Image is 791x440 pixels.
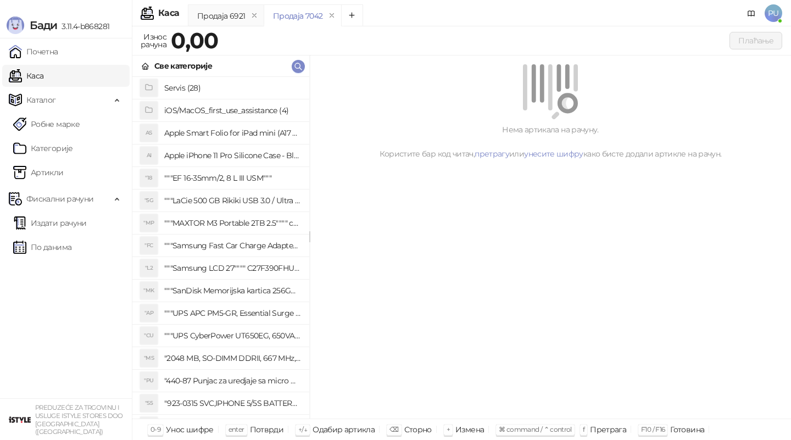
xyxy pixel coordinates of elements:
div: "S5 [140,394,158,412]
a: Документација [743,4,760,22]
small: PREDUZEĆE ZA TRGOVINU I USLUGE ISTYLE STORES DOO [GEOGRAPHIC_DATA] ([GEOGRAPHIC_DATA]) [35,404,123,436]
div: "MS [140,349,158,367]
a: ArtikliАртикли [13,161,64,183]
h4: "923-0448 SVC,IPHONE,TOURQUE DRIVER KIT .65KGF- CM Šrafciger " [164,417,300,435]
h4: """SanDisk Memorijska kartica 256GB microSDXC sa SD adapterom SDSQXA1-256G-GN6MA - Extreme PLUS, ... [164,282,300,299]
div: "AP [140,304,158,322]
span: + [447,425,450,433]
div: Износ рачуна [138,30,169,52]
span: ↑/↓ [298,425,307,433]
h4: """UPS APC PM5-GR, Essential Surge Arrest,5 utic_nica""" [164,304,300,322]
div: Све категорије [154,60,212,72]
span: Каталог [26,89,56,111]
div: "FC [140,237,158,254]
div: "18 [140,169,158,187]
h4: Apple iPhone 11 Pro Silicone Case - Black [164,147,300,164]
button: Add tab [341,4,363,26]
div: Претрага [590,422,626,437]
span: 0-9 [151,425,160,433]
div: Продаја 6921 [197,10,245,22]
div: Одабир артикла [313,422,375,437]
div: "MP [140,214,158,232]
span: f [583,425,584,433]
div: Измена [455,422,484,437]
a: Каса [9,65,43,87]
div: AS [140,124,158,142]
h4: """LaCie 500 GB Rikiki USB 3.0 / Ultra Compact & Resistant aluminum / USB 3.0 / 2.5""""""" [164,192,300,209]
div: AI [140,147,158,164]
h4: """MAXTOR M3 Portable 2TB 2.5"""" crni eksterni hard disk HX-M201TCB/GM""" [164,214,300,232]
h4: """EF 16-35mm/2, 8 L III USM""" [164,169,300,187]
div: Нема артикала на рачуну. Користите бар код читач, или како бисте додали артикле на рачун. [323,124,778,160]
span: F10 / F16 [641,425,665,433]
a: унесите шифру [524,149,583,159]
a: Категорије [13,137,73,159]
h4: Apple Smart Folio for iPad mini (A17 Pro) - Sage [164,124,300,142]
div: "5G [140,192,158,209]
button: Плаћање [729,32,782,49]
h4: """Samsung LCD 27"""" C27F390FHUXEN""" [164,259,300,277]
a: Робне марке [13,113,80,135]
span: 3.11.4-b868281 [57,21,109,31]
img: 64x64-companyLogo-77b92cf4-9946-4f36-9751-bf7bb5fd2c7d.png [9,409,31,431]
a: По данима [13,236,71,258]
h4: """UPS CyberPower UT650EG, 650VA/360W , line-int., s_uko, desktop""" [164,327,300,344]
span: ⌫ [389,425,398,433]
button: remove [325,11,339,20]
div: Потврди [250,422,284,437]
a: претрагу [475,149,509,159]
div: "MK [140,282,158,299]
div: Унос шифре [166,422,214,437]
div: "SD [140,417,158,435]
span: PU [765,4,782,22]
div: "L2 [140,259,158,277]
strong: 0,00 [171,27,218,54]
div: "PU [140,372,158,389]
div: Сторно [404,422,432,437]
span: enter [229,425,244,433]
h4: "923-0315 SVC,IPHONE 5/5S BATTERY REMOVAL TRAY Držač za iPhone sa kojim se otvara display [164,394,300,412]
h4: "440-87 Punjac za uredjaje sa micro USB portom 4/1, Stand." [164,372,300,389]
span: ⌘ command / ⌃ control [499,425,572,433]
span: Бади [30,19,57,32]
img: Logo [7,16,24,34]
a: Почетна [9,41,58,63]
div: Готовина [670,422,704,437]
button: remove [247,11,261,20]
div: Продаја 7042 [273,10,322,22]
div: Каса [158,9,179,18]
div: "CU [140,327,158,344]
h4: "2048 MB, SO-DIMM DDRII, 667 MHz, Napajanje 1,8 0,1 V, Latencija CL5" [164,349,300,367]
a: Издати рачуни [13,212,87,234]
span: Фискални рачуни [26,188,93,210]
div: grid [132,77,309,419]
h4: iOS/MacOS_first_use_assistance (4) [164,102,300,119]
h4: """Samsung Fast Car Charge Adapter, brzi auto punja_, boja crna""" [164,237,300,254]
h4: Servis (28) [164,79,300,97]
